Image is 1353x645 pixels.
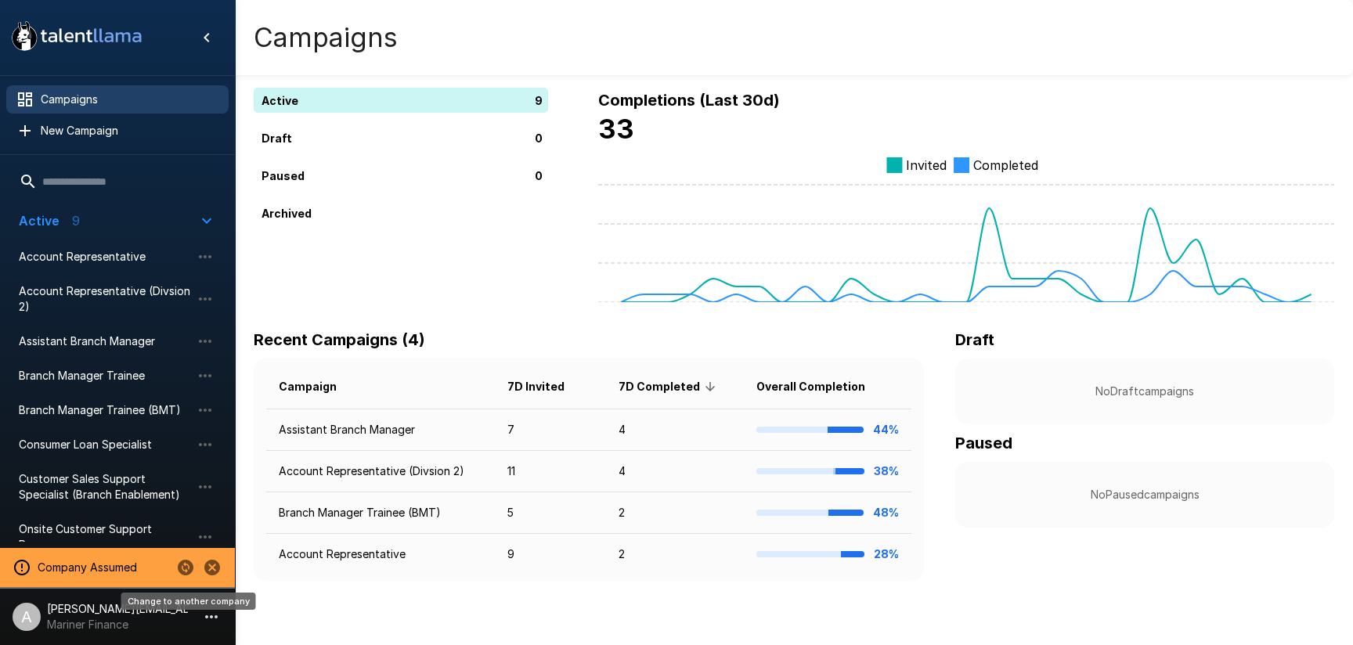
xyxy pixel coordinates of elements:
[980,487,1309,503] p: No Paused campaigns
[266,534,495,575] td: Account Representative
[873,506,899,519] b: 48%
[619,377,720,396] span: 7D Completed
[756,377,886,396] span: Overall Completion
[254,21,398,54] h4: Campaigns
[495,409,606,451] td: 7
[535,130,543,146] p: 0
[279,377,357,396] span: Campaign
[606,451,744,492] td: 4
[495,492,606,534] td: 5
[121,593,256,610] div: Change to another company
[598,113,634,145] b: 33
[507,377,585,396] span: 7D Invited
[598,91,780,110] b: Completions (Last 30d)
[266,451,495,492] td: Account Representative (Divsion 2)
[495,534,606,575] td: 9
[606,534,744,575] td: 2
[535,168,543,184] p: 0
[980,384,1309,399] p: No Draft campaigns
[955,330,994,349] b: Draft
[266,409,495,451] td: Assistant Branch Manager
[873,423,899,436] b: 44%
[495,451,606,492] td: 11
[606,492,744,534] td: 2
[874,547,899,560] b: 28%
[606,409,744,451] td: 4
[535,92,543,109] p: 9
[955,434,1012,452] b: Paused
[266,492,495,534] td: Branch Manager Trainee (BMT)
[254,330,425,349] b: Recent Campaigns (4)
[874,464,899,477] b: 38%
